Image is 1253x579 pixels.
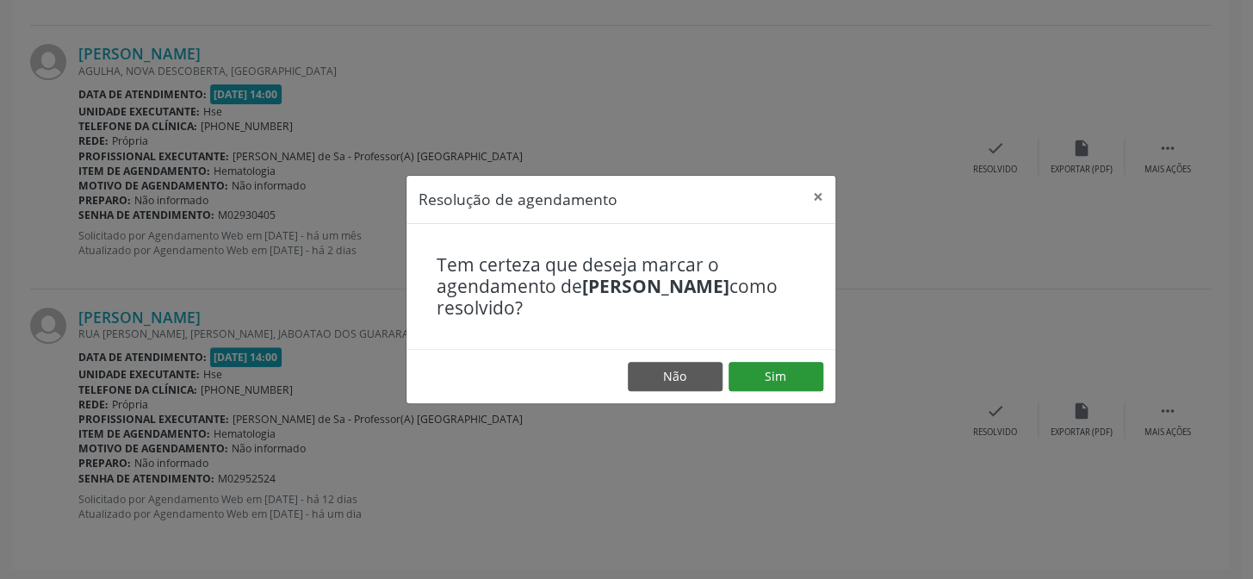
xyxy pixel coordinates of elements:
[582,274,729,298] b: [PERSON_NAME]
[729,362,823,391] button: Sim
[437,254,805,320] h4: Tem certeza que deseja marcar o agendamento de como resolvido?
[419,188,617,210] h5: Resolução de agendamento
[801,176,835,218] button: Close
[628,362,723,391] button: Não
